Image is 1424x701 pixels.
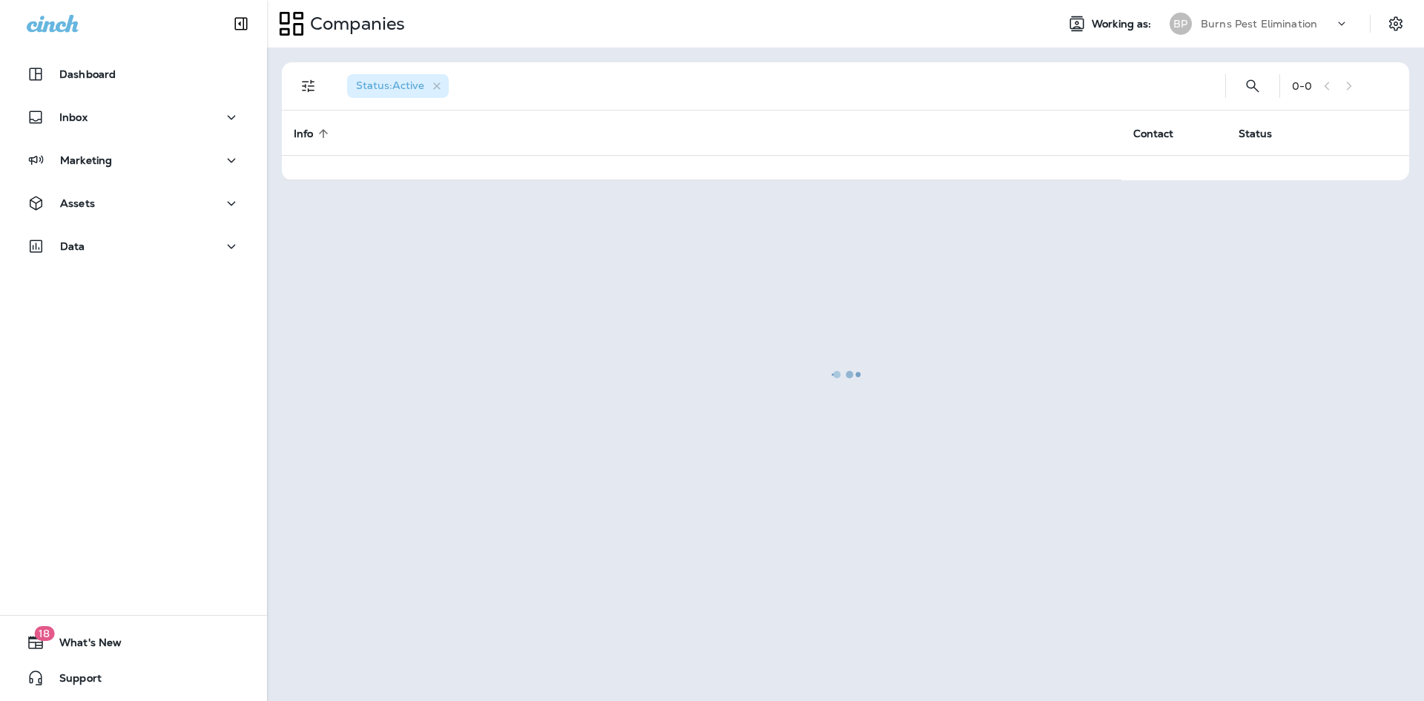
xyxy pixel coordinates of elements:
p: Inbox [59,111,88,123]
span: Working as: [1092,18,1155,30]
p: Data [60,240,85,252]
button: Inbox [15,102,252,132]
span: Support [44,672,102,690]
div: BP [1170,13,1192,35]
span: 18 [34,626,54,641]
button: Support [15,663,252,693]
p: Burns Pest Elimination [1201,18,1317,30]
button: 18What's New [15,628,252,657]
span: What's New [44,636,122,654]
button: Marketing [15,145,252,175]
button: Collapse Sidebar [220,9,262,39]
button: Settings [1382,10,1409,37]
p: Dashboard [59,68,116,80]
p: Marketing [60,154,112,166]
p: Companies [304,13,405,35]
p: Assets [60,197,95,209]
button: Dashboard [15,59,252,89]
button: Data [15,231,252,261]
button: Assets [15,188,252,218]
